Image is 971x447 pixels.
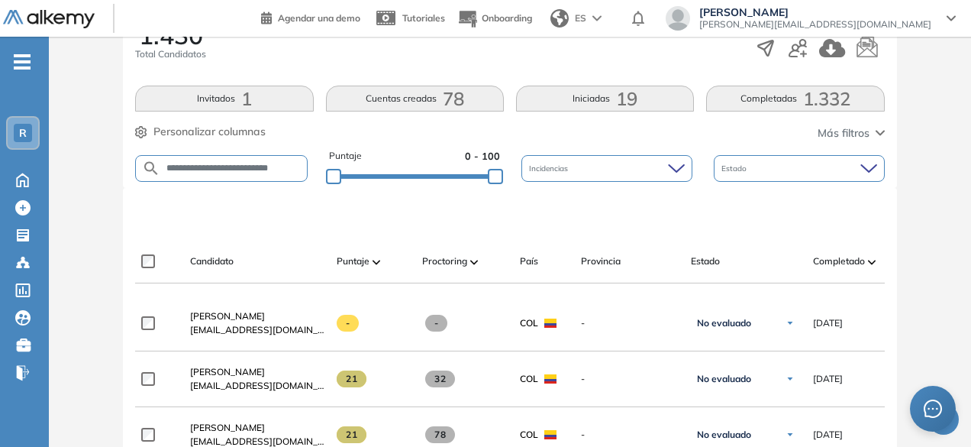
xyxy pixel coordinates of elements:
[581,372,679,386] span: -
[373,260,380,264] img: [missing "en.ARROW_ALT" translation]
[575,11,586,25] span: ES
[190,310,265,322] span: [PERSON_NAME]
[14,60,31,63] i: -
[135,47,206,61] span: Total Candidatos
[520,254,538,268] span: País
[592,15,602,21] img: arrow
[190,254,234,268] span: Candidato
[457,2,532,35] button: Onboarding
[786,319,795,328] img: Ícono de flecha
[329,149,362,164] span: Puntaje
[516,86,694,112] button: Iniciadas19
[706,86,884,112] button: Completadas1.332
[425,426,455,443] span: 78
[581,428,679,442] span: -
[465,149,500,164] span: 0 - 100
[699,18,931,31] span: [PERSON_NAME][EMAIL_ADDRESS][DOMAIN_NAME]
[482,12,532,24] span: Onboarding
[470,260,478,264] img: [missing "en.ARROW_ALT" translation]
[544,319,556,328] img: COL
[190,365,324,379] a: [PERSON_NAME]
[818,125,885,141] button: Más filtros
[697,373,751,385] span: No evaluado
[425,371,455,387] span: 32
[813,316,843,330] span: [DATE]
[924,400,942,418] span: message
[135,124,266,140] button: Personalizar columnas
[190,323,324,337] span: [EMAIL_ADDRESS][DOMAIN_NAME]
[786,374,795,384] img: Ícono de flecha
[190,421,324,435] a: [PERSON_NAME]
[699,6,931,18] span: [PERSON_NAME]
[3,10,95,29] img: Logo
[697,317,751,329] span: No evaluado
[520,316,538,330] span: COL
[721,163,750,174] span: Estado
[190,309,324,323] a: [PERSON_NAME]
[544,430,556,439] img: COL
[337,371,366,387] span: 21
[19,127,27,139] span: R
[142,159,160,178] img: SEARCH_ALT
[581,254,621,268] span: Provincia
[868,260,876,264] img: [missing "en.ARROW_ALT" translation]
[813,428,843,442] span: [DATE]
[697,429,751,441] span: No evaluado
[425,315,447,332] span: -
[544,374,556,384] img: COL
[581,316,679,330] span: -
[691,254,720,268] span: Estado
[520,372,538,386] span: COL
[326,86,504,112] button: Cuentas creadas78
[190,379,324,393] span: [EMAIL_ADDRESS][DOMAIN_NAME]
[261,8,360,26] a: Agendar una demo
[422,254,467,268] span: Proctoring
[714,155,885,182] div: Estado
[520,428,538,442] span: COL
[337,254,369,268] span: Puntaje
[402,12,445,24] span: Tutoriales
[135,86,313,112] button: Invitados1
[818,125,869,141] span: Más filtros
[190,366,265,377] span: [PERSON_NAME]
[550,9,569,28] img: world
[813,372,843,386] span: [DATE]
[337,315,359,332] span: -
[529,163,571,174] span: Incidencias
[786,430,795,439] img: Ícono de flecha
[278,12,360,24] span: Agendar una demo
[813,254,865,268] span: Completado
[521,155,692,182] div: Incidencias
[337,426,366,443] span: 21
[153,124,266,140] span: Personalizar columnas
[190,422,265,433] span: [PERSON_NAME]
